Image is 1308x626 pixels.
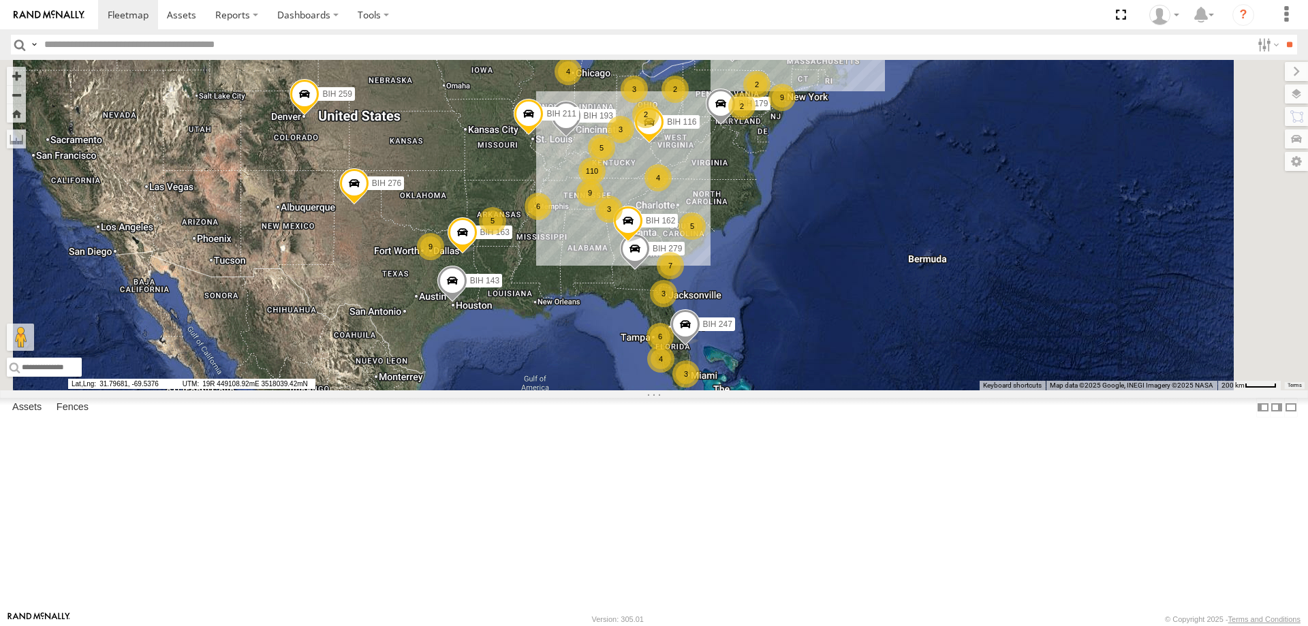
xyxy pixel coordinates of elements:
button: Map Scale: 200 km per 43 pixels [1217,381,1281,390]
label: Search Query [29,35,40,54]
div: 3 [607,116,634,143]
div: © Copyright 2025 - [1165,615,1301,623]
div: 5 [588,134,615,161]
span: BIH 162 [646,216,675,225]
div: 7 [657,252,684,279]
div: 6 [525,193,552,220]
img: rand-logo.svg [14,10,84,20]
div: Version: 305.01 [592,615,644,623]
span: BIH 116 [667,117,696,127]
button: Zoom out [7,85,26,104]
label: Dock Summary Table to the Right [1270,398,1283,418]
div: 3 [650,280,677,307]
div: Nele . [1144,5,1184,25]
button: Keyboard shortcuts [983,381,1042,390]
span: Map data ©2025 Google, INEGI Imagery ©2025 NASA [1050,381,1213,389]
label: Map Settings [1285,152,1308,171]
div: 4 [555,58,582,85]
a: Terms and Conditions [1228,615,1301,623]
span: BIH 247 [703,319,732,329]
div: 9 [576,179,604,206]
span: BIH 193 [584,111,613,121]
span: 31.79681, -69.5376 [68,379,177,389]
span: BIH 279 [653,244,682,253]
div: 3 [621,76,648,103]
div: 2 [743,71,770,98]
button: Drag Pegman onto the map to open Street View [7,324,34,351]
div: 4 [644,164,672,191]
label: Measure [7,129,26,148]
span: BIH 276 [372,178,401,188]
span: BIH 163 [480,228,510,237]
div: 6 [647,323,674,350]
span: BIH 211 [546,109,576,119]
label: Assets [5,398,48,417]
span: BIH 143 [470,276,499,285]
span: 200 km [1221,381,1245,389]
i: ? [1232,4,1254,26]
div: 5 [479,207,506,234]
div: 9 [417,233,444,260]
div: 3 [595,195,623,223]
button: Zoom in [7,67,26,85]
div: 110 [578,157,606,185]
div: 2 [661,76,689,103]
span: BIH 259 [322,89,352,98]
a: Visit our Website [7,612,70,626]
button: Zoom Home [7,104,26,123]
div: 2 [632,101,659,128]
span: 19R 449108.92mE 3518039.42mN [179,379,315,389]
label: Search Filter Options [1252,35,1281,54]
div: 4 [647,345,674,373]
label: Fences [50,398,95,417]
div: 5 [679,213,706,240]
div: 3 [672,360,700,388]
div: 2 [728,93,756,120]
div: 9 [768,84,796,111]
label: Dock Summary Table to the Left [1256,398,1270,418]
a: Terms [1288,383,1302,388]
label: Hide Summary Table [1284,398,1298,418]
